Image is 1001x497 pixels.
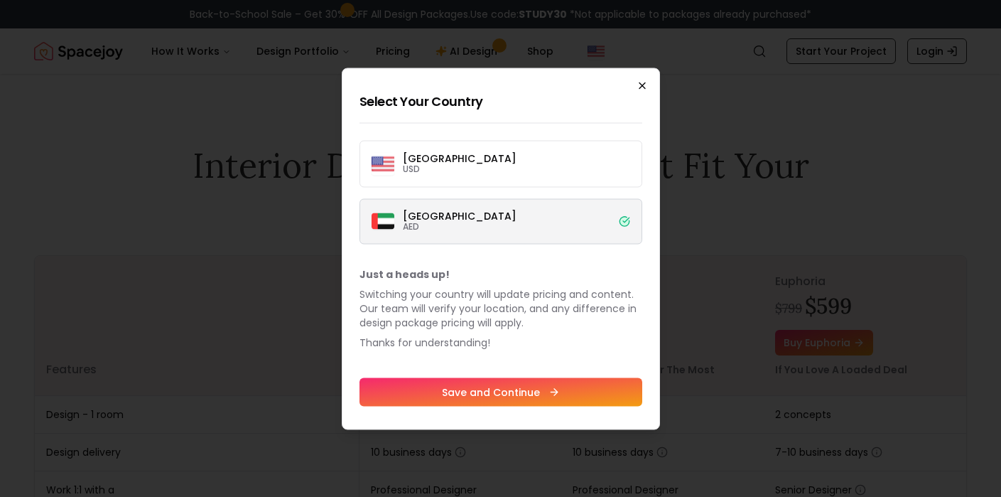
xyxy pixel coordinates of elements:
img: Dubai [372,213,394,230]
b: Just a heads up! [359,267,450,281]
p: [GEOGRAPHIC_DATA] [403,153,516,163]
h2: Select Your Country [359,91,642,111]
img: United States [372,152,394,175]
p: Switching your country will update pricing and content. Our team will verify your location, and a... [359,287,642,329]
p: USD [403,163,516,174]
button: Save and Continue [359,378,642,406]
p: Thanks for understanding! [359,335,642,349]
p: AED [403,220,516,232]
p: [GEOGRAPHIC_DATA] [403,210,516,220]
